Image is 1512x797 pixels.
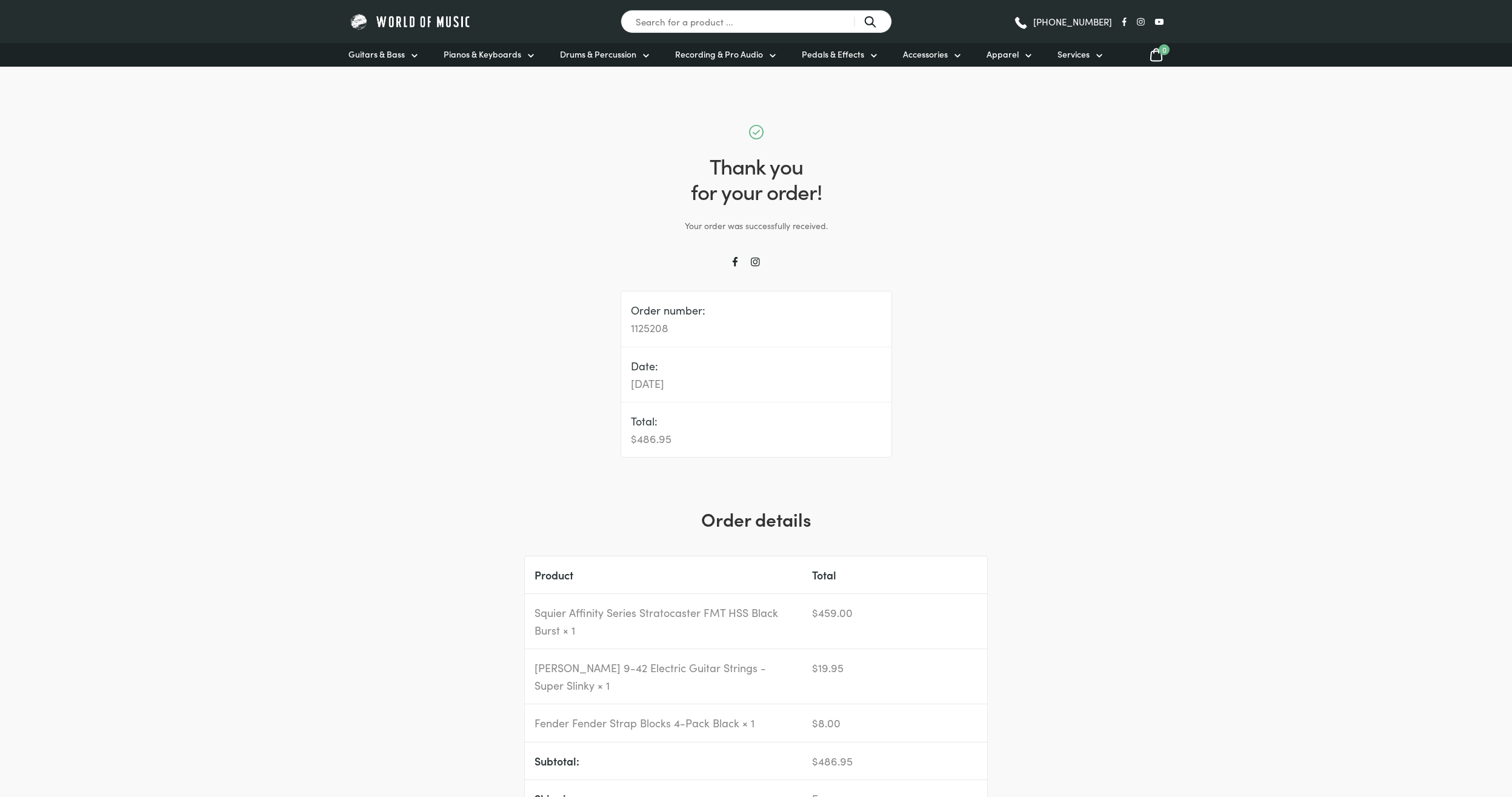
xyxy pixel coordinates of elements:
a: [PHONE_NUMBER] [1013,13,1112,31]
span: $ [812,753,818,769]
span: Recording & Pro Audio [675,48,763,61]
input: Search for a product ... [621,10,892,33]
span: Guitars & Bass [348,48,405,61]
bdi: 8.00 [812,715,841,730]
h2: Order details [470,506,1042,532]
span: $ [812,660,818,675]
span: Accessories [903,48,948,61]
strong: × 1 [742,715,754,730]
span: Services [1057,48,1090,61]
a: Fender Fender Strap Blocks 4-Pack Black [535,715,739,730]
strong: 1125208 [631,319,882,336]
a: [PERSON_NAME] 9-42 Electric Guitar Strings - Super Slinky [535,660,766,693]
span: Apparel [987,48,1019,61]
strong: [DATE] [631,375,882,392]
li: Order number: [621,292,891,347]
span: [PHONE_NUMBER] [1033,17,1112,26]
bdi: 486.95 [631,431,671,446]
span: $ [631,431,637,446]
p: Your order was successfully received. [470,219,1042,233]
bdi: 459.00 [812,605,853,620]
li: Date: [621,347,891,402]
span: 486.95 [812,753,853,769]
strong: × 1 [598,678,610,693]
li: Total: [621,402,891,457]
span: Pedals & Effects [802,48,864,61]
span: Drums & Percussion [560,48,636,61]
span: $ [812,715,818,730]
span: Pianos & Keyboards [444,48,521,61]
bdi: 19.95 [812,660,844,675]
a: Squier Affinity Series Stratocaster FMT HSS Black Burst [535,605,778,638]
th: Product [525,556,802,594]
h1: Thank you for your order! [470,153,1042,204]
span: $ [812,605,818,620]
iframe: Chat with our support team [1336,664,1512,797]
th: Subtotal: [525,742,802,780]
strong: × 1 [563,622,575,638]
span: 0 [1159,44,1170,55]
img: World of Music [348,12,473,31]
th: Total [802,556,987,594]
